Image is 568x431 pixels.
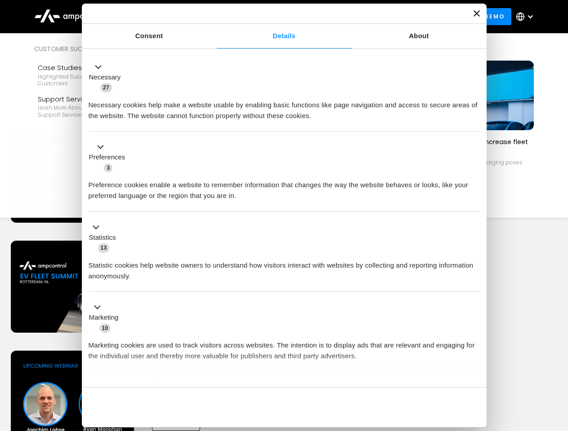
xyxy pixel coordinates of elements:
[34,44,146,54] div: Customer success
[89,253,480,281] div: Statistic cookies help website owners to understand how visitors interact with websites by collec...
[82,24,217,48] a: Consent
[89,173,480,201] div: Preference cookies enable a website to remember information that changes the way the website beha...
[38,63,142,73] div: Case Studies
[474,10,480,17] button: Close banner
[89,333,480,361] div: Marketing cookies are used to track visitors across websites. The intention is to display ads tha...
[104,163,112,172] span: 3
[89,233,116,243] label: Statistics
[89,72,121,83] label: Necessary
[34,59,146,91] a: Case StudiesHighlighted success stories From Our Customers
[89,222,121,253] button: Statistics (13)
[89,312,119,323] label: Marketing
[34,91,146,122] a: Support ServicesLearn more about Ampcontrol’s support services
[99,324,111,333] span: 10
[100,83,112,92] span: 27
[217,24,352,48] a: Details
[89,382,162,393] button: Unclassified (2)
[38,94,142,104] div: Support Services
[38,104,142,118] div: Learn more about Ampcontrol’s support services
[38,73,142,87] div: Highlighted success stories From Our Customers
[89,152,125,163] label: Preferences
[89,62,126,93] button: Necessary (27)
[89,93,480,121] div: Necessary cookies help make a website usable by enabling basic functions like page navigation and...
[89,142,131,173] button: Preferences (3)
[350,394,479,420] button: Okay
[148,383,157,392] span: 2
[352,24,487,48] a: About
[98,243,110,252] span: 13
[89,302,124,334] button: Marketing (10)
